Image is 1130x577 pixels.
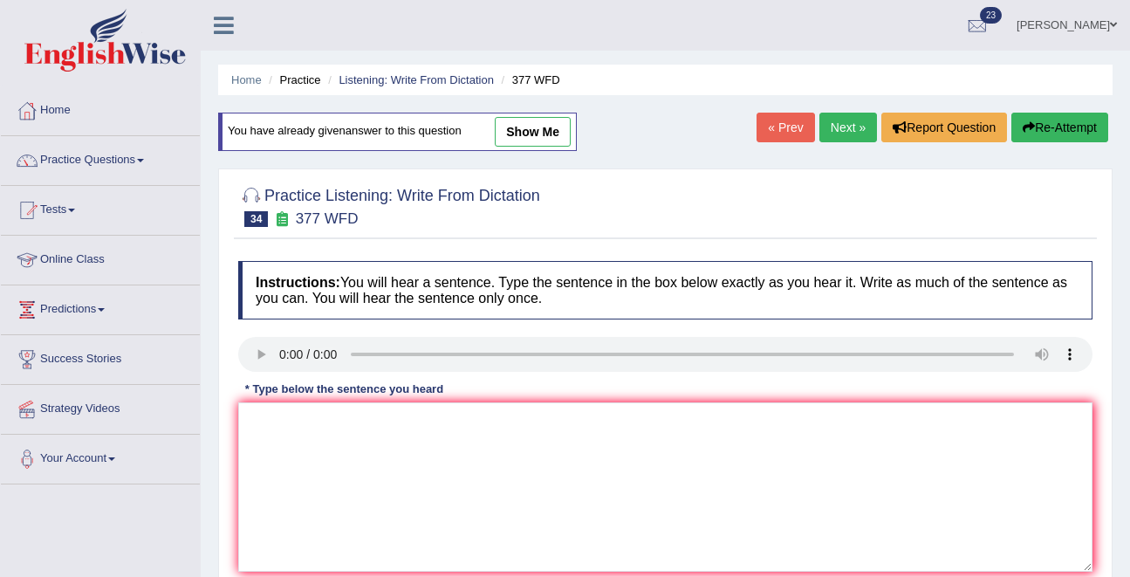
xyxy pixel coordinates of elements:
a: Your Account [1,435,200,478]
a: Next » [819,113,877,142]
a: Success Stories [1,335,200,379]
a: Strategy Videos [1,385,200,429]
span: 34 [244,211,268,227]
a: Online Class [1,236,200,279]
a: Practice Questions [1,136,200,180]
a: Home [1,86,200,130]
span: 23 [980,7,1002,24]
a: « Prev [757,113,814,142]
h4: You will hear a sentence. Type the sentence in the box below exactly as you hear it. Write as muc... [238,261,1092,319]
li: Practice [264,72,320,88]
button: Re-Attempt [1011,113,1108,142]
a: Predictions [1,285,200,329]
a: show me [495,117,571,147]
li: 377 WFD [497,72,560,88]
div: You have already given answer to this question [218,113,577,151]
a: Home [231,73,262,86]
small: 377 WFD [296,210,359,227]
a: Listening: Write From Dictation [339,73,494,86]
div: * Type below the sentence you heard [238,381,450,397]
button: Report Question [881,113,1007,142]
a: Tests [1,186,200,230]
small: Exam occurring question [272,211,291,228]
h2: Practice Listening: Write From Dictation [238,183,540,227]
b: Instructions: [256,275,340,290]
